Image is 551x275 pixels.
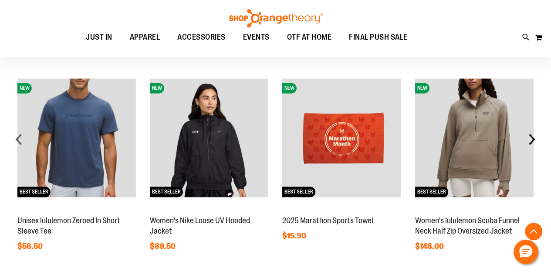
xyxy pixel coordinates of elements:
a: Women's Nike Loose UV Hooded JacketNEWBEST SELLER [150,206,268,213]
button: Hello, have a question? Let’s chat. [514,240,538,264]
a: Women's lululemon Scuba Funnel Neck Half Zip Oversized JacketNEWBEST SELLER [415,206,533,213]
span: BEST SELLER [150,187,183,197]
img: Shop Orangetheory [228,9,324,27]
div: next [523,130,541,148]
div: prev [10,130,28,148]
a: 2025 Marathon Sports TowelNEWBEST SELLER [282,206,401,213]
img: Women's lululemon Scuba Funnel Neck Half Zip Oversized Jacket [415,78,533,197]
span: $56.50 [17,241,44,250]
a: FINAL PUSH SALE [340,27,416,48]
a: OTF AT HOME [278,27,341,48]
span: NEW [150,83,164,93]
span: FINAL PUSH SALE [349,27,408,47]
a: Women's lululemon Scuba Funnel Neck Half Zip Oversized Jacket [415,216,519,235]
img: Women's Nike Loose UV Hooded Jacket [150,78,268,197]
span: NEW [415,83,429,93]
span: EVENTS [243,27,270,47]
span: BEST SELLER [415,187,448,197]
img: Unisex lululemon Zeroed In Short Sleeve Tee [17,78,136,197]
a: APPAREL [121,27,169,48]
button: Back To Top [525,223,542,240]
span: $15.90 [282,231,308,240]
a: ACCESSORIES [169,27,234,48]
a: Unisex lululemon Zeroed In Short Sleeve TeeNEWBEST SELLER [17,206,136,213]
span: $89.50 [150,241,177,250]
span: OTF AT HOME [287,27,332,47]
span: BEST SELLER [17,187,51,197]
a: Unisex lululemon Zeroed In Short Sleeve Tee [17,216,120,235]
span: NEW [282,83,297,93]
span: $148.00 [415,241,445,250]
span: APPAREL [130,27,160,47]
a: JUST IN [77,27,121,48]
span: NEW [17,83,32,93]
span: BEST SELLER [282,187,315,197]
span: JUST IN [86,27,112,47]
img: 2025 Marathon Sports Towel [282,78,401,197]
span: ACCESSORIES [177,27,226,47]
a: EVENTS [234,27,278,48]
a: Women's Nike Loose UV Hooded Jacket [150,216,250,235]
a: 2025 Marathon Sports Towel [282,216,373,224]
